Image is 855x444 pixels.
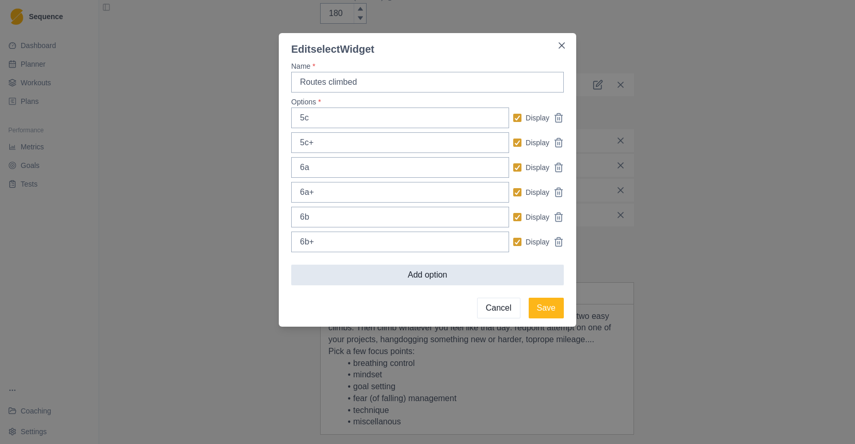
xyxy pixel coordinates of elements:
[526,162,549,173] p: Display
[526,137,549,148] p: Display
[553,37,570,54] button: Close
[291,72,564,93] input: Rock type
[526,212,549,223] p: Display
[291,97,558,108] label: Options
[279,33,576,57] header: Edit select Widget
[477,298,520,318] button: Cancel
[529,298,564,318] button: Save
[526,187,549,198] p: Display
[526,237,549,248] p: Display
[526,113,549,124] p: Display
[291,265,564,285] button: Add option
[291,61,558,72] label: Name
